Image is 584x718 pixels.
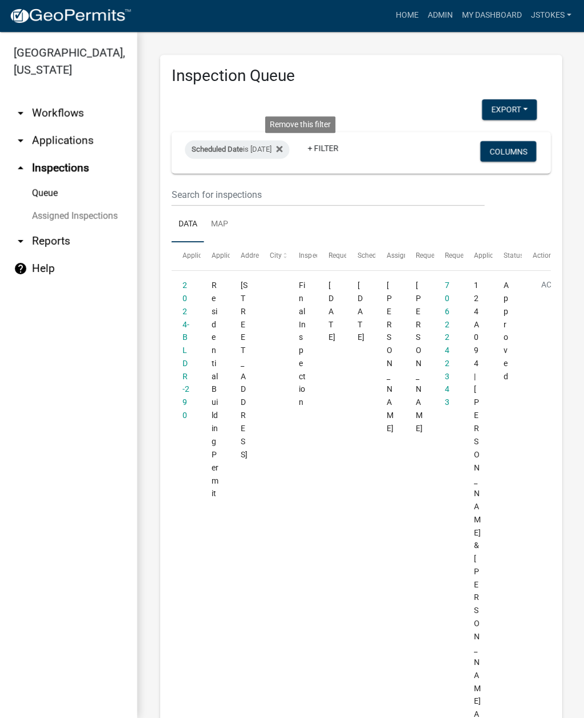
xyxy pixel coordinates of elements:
button: Export [481,100,536,121]
i: arrow_drop_down [14,135,27,148]
span: Scheduled Time [357,252,406,260]
a: 7062242343 [444,281,449,407]
div: Remove this filter [265,117,335,134]
span: Application [182,252,217,260]
span: Requested Date [328,252,376,260]
span: Address [240,252,265,260]
div: is [DATE] [185,141,289,160]
span: Scheduled Date [192,146,243,155]
span: 10/09/2025 [328,281,335,342]
datatable-header-cell: Scheduled Time [346,243,375,270]
span: Approved [502,281,508,381]
span: City [269,252,281,260]
datatable-header-cell: Application Type [200,243,229,270]
a: My Dashboard [456,6,525,27]
datatable-header-cell: City [258,243,287,270]
span: John Gilliam [415,281,422,433]
span: Assigned Inspector [386,252,445,260]
span: Requestor Name [415,252,467,260]
span: 161 S ROCK ISLAND DR [240,281,247,459]
datatable-header-cell: Assigned Inspector [375,243,404,270]
a: Admin [422,6,456,27]
i: arrow_drop_down [14,235,27,249]
i: arrow_drop_down [14,107,27,121]
span: Application Description [473,252,545,260]
a: Data [171,207,204,244]
datatable-header-cell: Application Description [463,243,492,270]
span: Status [502,252,522,260]
a: Home [390,6,422,27]
i: help [14,262,27,276]
datatable-header-cell: Application [171,243,200,270]
span: Residential Building Permit [211,281,218,498]
datatable-header-cell: Requestor Phone [433,243,463,270]
h3: Inspection Queue [171,67,550,87]
datatable-header-cell: Requested Date [317,243,346,270]
span: Final Inspection [298,281,305,407]
a: 2024-BLDR-290 [182,281,189,420]
datatable-header-cell: Requestor Name [404,243,433,270]
button: Columns [480,142,536,163]
span: Michele Rivera [386,281,393,433]
i: arrow_drop_up [14,162,27,176]
datatable-header-cell: Actions [521,243,550,270]
span: Application Type [211,252,263,260]
a: + Filter [298,139,347,159]
datatable-header-cell: Address [229,243,258,270]
button: Action [532,279,578,308]
span: Inspection Type [298,252,347,260]
div: [DATE] [357,279,364,344]
span: Actions [532,252,555,260]
a: Map [204,207,234,244]
a: jstokes [525,6,575,27]
input: Search for inspections [171,184,484,207]
datatable-header-cell: Inspection Type [287,243,317,270]
datatable-header-cell: Status [492,243,521,270]
span: Requestor Phone [444,252,497,260]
